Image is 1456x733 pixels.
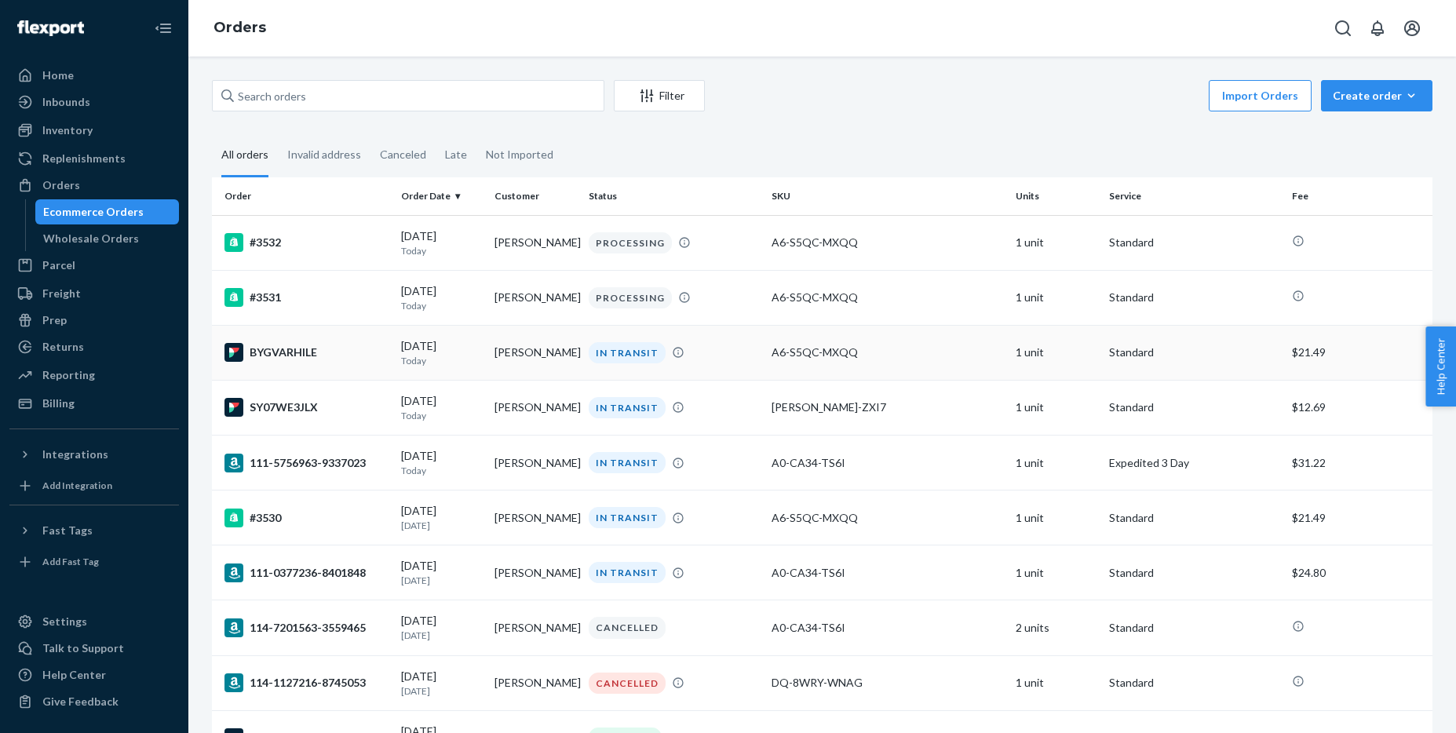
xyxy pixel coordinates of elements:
div: Talk to Support [42,640,124,656]
img: tab_domain_overview_orange.svg [42,91,55,104]
p: Today [401,409,482,422]
div: Invalid address [287,134,361,175]
div: SY07WE3JLX [224,398,389,417]
div: A6-S5QC-MXQQ [772,235,1003,250]
img: website_grey.svg [25,41,38,53]
button: Help Center [1425,326,1456,407]
div: CANCELLED [589,617,666,638]
td: 1 unit [1009,215,1103,270]
a: Freight [9,281,179,306]
th: Order Date [395,177,488,215]
div: [DATE] [401,338,482,367]
p: [DATE] [401,684,482,698]
div: #3530 [224,509,389,527]
td: $21.49 [1286,325,1432,380]
td: 1 unit [1009,325,1103,380]
div: 111-5756963-9337023 [224,454,389,472]
th: Service [1103,177,1286,215]
div: DQ-8WRY-WNAG [772,675,1003,691]
div: [DATE] [401,393,482,422]
button: Import Orders [1209,80,1312,111]
p: Today [401,299,482,312]
td: [PERSON_NAME] [488,270,582,325]
p: Standard [1109,290,1279,305]
a: Prep [9,308,179,333]
a: Inventory [9,118,179,143]
div: Parcel [42,257,75,273]
p: Standard [1109,235,1279,250]
th: Units [1009,177,1103,215]
div: Domain Overview [60,93,140,103]
a: Replenishments [9,146,179,171]
div: BYGVARHILE [224,343,389,362]
td: [PERSON_NAME] [488,436,582,490]
div: Not Imported [486,134,553,175]
p: [DATE] [401,574,482,587]
ol: breadcrumbs [201,5,279,51]
div: A6-S5QC-MXQQ [772,345,1003,360]
th: Status [582,177,765,215]
div: Add Fast Tag [42,555,99,568]
td: 1 unit [1009,655,1103,710]
a: Returns [9,334,179,359]
div: #3532 [224,233,389,252]
div: A6-S5QC-MXQQ [772,290,1003,305]
div: Domain: [DOMAIN_NAME] [41,41,173,53]
div: Give Feedback [42,694,119,709]
div: All orders [221,134,268,177]
a: Settings [9,609,179,634]
div: IN TRANSIT [589,342,666,363]
a: Orders [9,173,179,198]
div: CANCELLED [589,673,666,694]
td: $21.49 [1286,490,1432,545]
div: Prep [42,312,67,328]
th: Fee [1286,177,1432,215]
button: Integrations [9,442,179,467]
div: Inventory [42,122,93,138]
div: Canceled [380,134,426,175]
a: Talk to Support [9,636,179,661]
img: tab_keywords_by_traffic_grey.svg [156,91,169,104]
div: [DATE] [401,503,482,532]
img: logo_orange.svg [25,25,38,38]
div: Keywords by Traffic [173,93,265,103]
p: Today [401,244,482,257]
div: [DATE] [401,228,482,257]
td: [PERSON_NAME] [488,600,582,655]
td: [PERSON_NAME] [488,545,582,600]
div: A0-CA34-TS6I [772,620,1003,636]
td: 1 unit [1009,380,1103,435]
div: IN TRANSIT [589,507,666,528]
div: Filter [615,88,704,104]
a: Billing [9,391,179,416]
p: Expedited 3 Day [1109,455,1279,471]
p: Standard [1109,345,1279,360]
p: Standard [1109,399,1279,415]
div: Customer [494,189,575,202]
td: [PERSON_NAME] [488,655,582,710]
div: IN TRANSIT [589,397,666,418]
div: Add Integration [42,479,112,492]
button: Fast Tags [9,518,179,543]
th: SKU [765,177,1009,215]
div: 114-1127216-8745053 [224,673,389,692]
td: 1 unit [1009,490,1103,545]
p: Today [401,464,482,477]
p: Standard [1109,620,1279,636]
a: Reporting [9,363,179,388]
div: Settings [42,614,87,629]
button: Filter [614,80,705,111]
div: Freight [42,286,81,301]
p: [DATE] [401,519,482,532]
div: IN TRANSIT [589,452,666,473]
td: [PERSON_NAME] [488,215,582,270]
div: Late [445,134,467,175]
a: Ecommerce Orders [35,199,180,224]
td: $12.69 [1286,380,1432,435]
div: Orders [42,177,80,193]
td: [PERSON_NAME] [488,490,582,545]
div: Inbounds [42,94,90,110]
div: Reporting [42,367,95,383]
a: Help Center [9,662,179,687]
